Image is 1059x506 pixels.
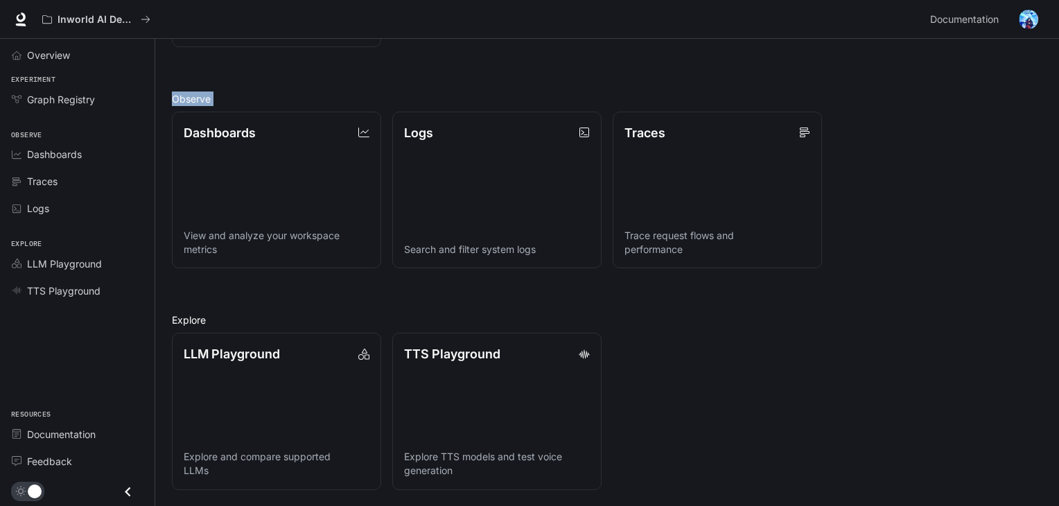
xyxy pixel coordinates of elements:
span: Traces [27,174,58,189]
span: Documentation [930,11,999,28]
p: TTS Playground [404,344,500,363]
button: Close drawer [112,478,143,506]
p: Explore and compare supported LLMs [184,450,369,478]
a: Traces [6,169,149,193]
p: Explore TTS models and test voice generation [404,450,590,478]
a: LLM Playground [6,252,149,276]
p: View and analyze your workspace metrics [184,229,369,256]
a: Logs [6,196,149,220]
span: Feedback [27,454,72,469]
a: DashboardsView and analyze your workspace metrics [172,112,381,269]
p: LLM Playground [184,344,280,363]
a: TTS Playground [6,279,149,303]
span: TTS Playground [27,283,100,298]
span: Logs [27,201,49,216]
span: Graph Registry [27,92,95,107]
h2: Observe [172,91,1042,106]
a: Dashboards [6,142,149,166]
a: Feedback [6,449,149,473]
span: Documentation [27,427,96,442]
a: TTS PlaygroundExplore TTS models and test voice generation [392,333,602,490]
span: Overview [27,48,70,62]
p: Traces [624,123,665,142]
button: User avatar [1015,6,1042,33]
span: Dark mode toggle [28,483,42,498]
h2: Explore [172,313,1042,327]
a: TracesTrace request flows and performance [613,112,822,269]
span: LLM Playground [27,256,102,271]
a: LLM PlaygroundExplore and compare supported LLMs [172,333,381,490]
span: Dashboards [27,147,82,162]
a: Graph Registry [6,87,149,112]
p: Inworld AI Demos [58,14,135,26]
a: LogsSearch and filter system logs [392,112,602,269]
button: All workspaces [36,6,157,33]
a: Documentation [925,6,1009,33]
a: Documentation [6,422,149,446]
p: Trace request flows and performance [624,229,810,256]
a: Overview [6,43,149,67]
p: Search and filter system logs [404,243,590,256]
p: Dashboards [184,123,256,142]
p: Logs [404,123,433,142]
img: User avatar [1019,10,1038,29]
